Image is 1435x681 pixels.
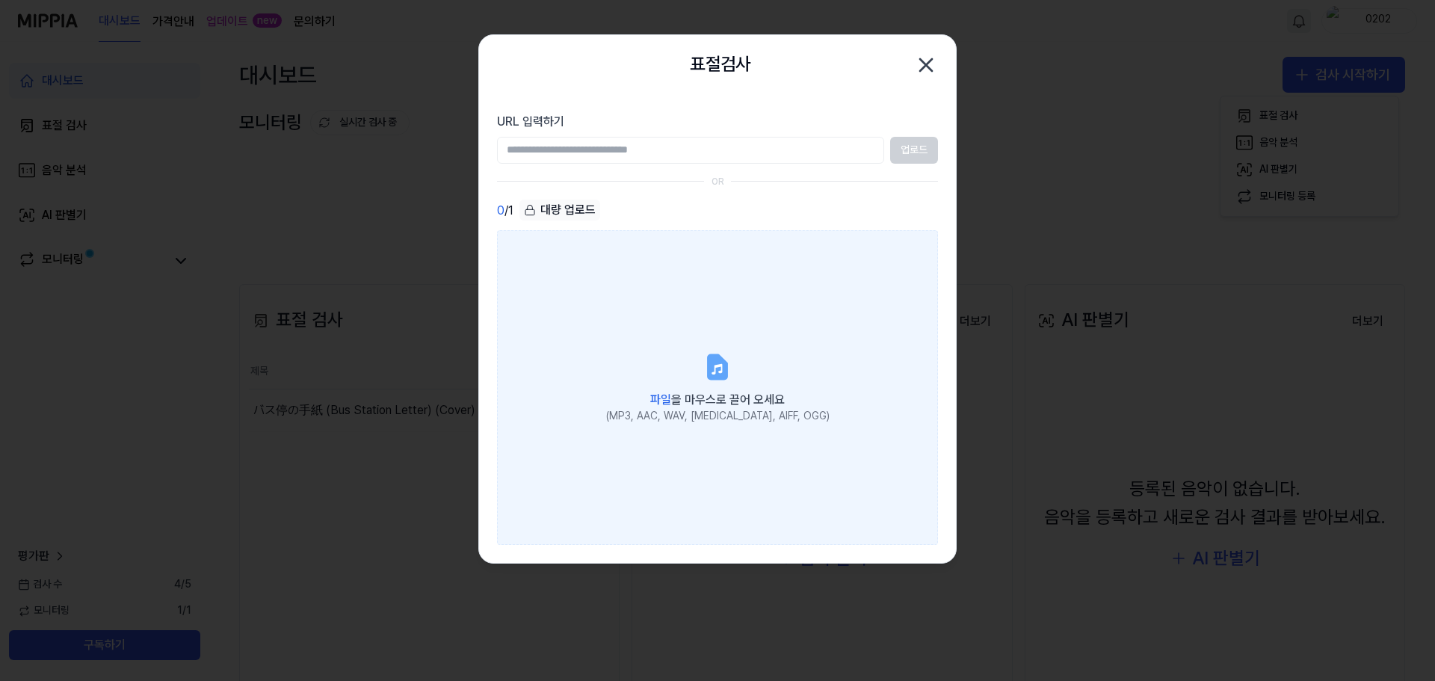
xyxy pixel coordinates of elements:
[519,200,600,221] div: 대량 업로드
[497,202,504,220] span: 0
[519,200,600,221] button: 대량 업로드
[650,392,671,407] span: 파일
[497,113,938,131] label: URL 입력하기
[712,176,724,188] div: OR
[690,50,751,78] h2: 표절검사
[650,392,785,407] span: 을 마우스로 끌어 오세요
[606,409,830,424] div: (MP3, AAC, WAV, [MEDICAL_DATA], AIFF, OGG)
[497,200,513,221] div: / 1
